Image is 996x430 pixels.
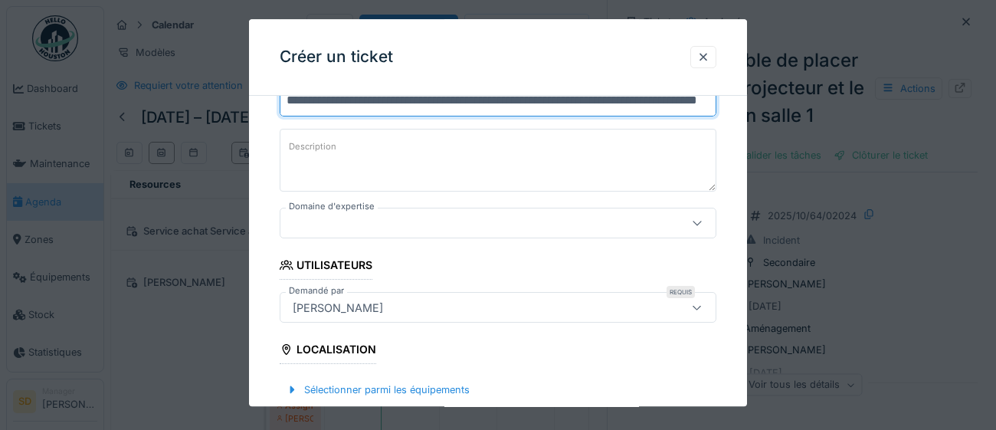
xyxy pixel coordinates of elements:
[280,254,372,280] div: Utilisateurs
[287,300,389,317] div: [PERSON_NAME]
[280,380,476,401] div: Sélectionner parmi les équipements
[667,287,695,299] div: Requis
[286,285,347,298] label: Demandé par
[286,137,339,156] label: Description
[286,200,378,213] label: Domaine d'expertise
[280,339,376,365] div: Localisation
[280,48,393,67] h3: Créer un ticket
